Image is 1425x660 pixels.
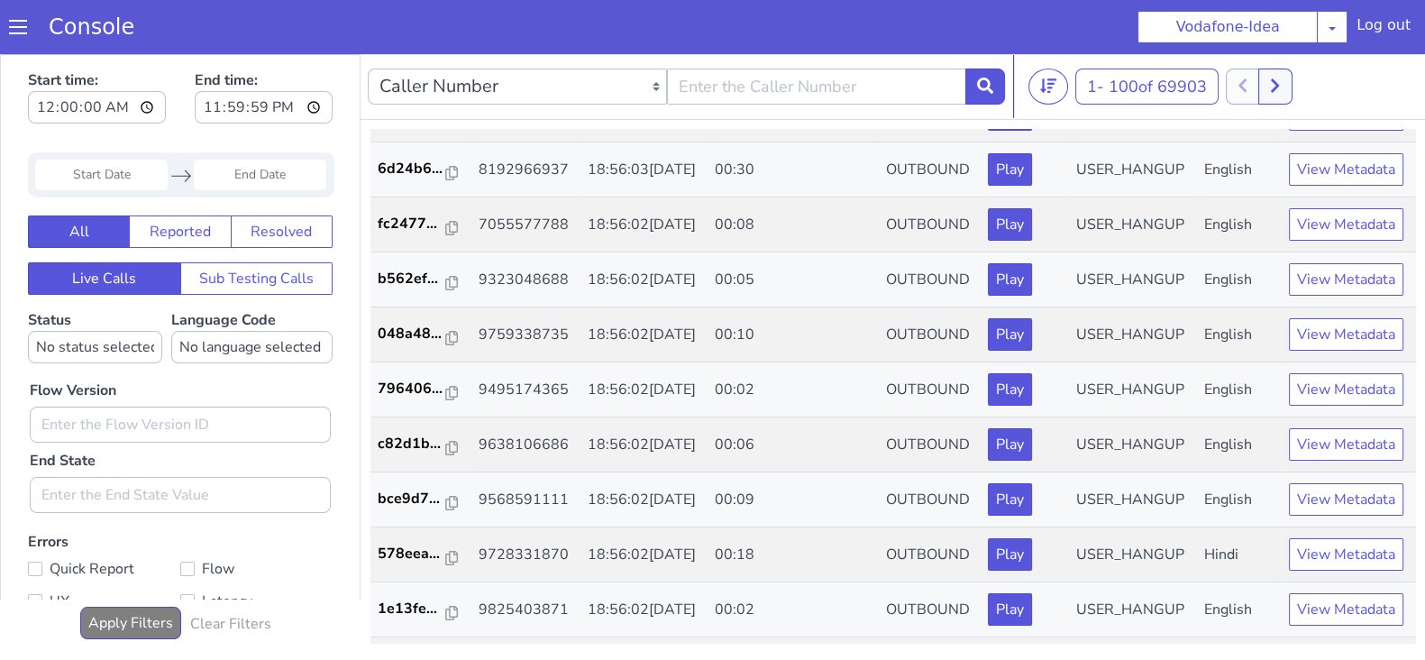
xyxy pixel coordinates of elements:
label: Latency [180,535,333,560]
td: OUTBOUND [879,198,982,253]
td: 00:18 [708,473,879,528]
button: View Metadata [1289,99,1403,132]
button: Resolved [231,161,333,194]
button: View Metadata [1289,484,1403,517]
td: 18:56:03[DATE] [580,88,708,143]
td: 9825403871 [471,528,580,583]
td: USER_HANGUP [1069,473,1197,528]
p: c82d1b... [378,379,446,400]
label: End time: [195,10,333,75]
td: 00:05 [708,583,879,638]
input: End time: [195,37,333,69]
span: 100 of 69903 [1109,22,1207,43]
td: English [1197,198,1282,253]
td: OUTBOUND [879,253,982,308]
button: Play [988,319,1032,352]
button: Play [988,484,1032,517]
td: USER_HANGUP [1069,583,1197,638]
td: English [1197,253,1282,308]
a: 578eea... [378,489,464,510]
td: OUTBOUND [879,88,982,143]
a: 1e13fe... [378,544,464,565]
button: View Metadata [1289,374,1403,407]
td: 18:56:02[DATE] [580,528,708,583]
button: Play [988,209,1032,242]
label: Flow [180,502,333,527]
td: USER_HANGUP [1069,528,1197,583]
td: 00:06 [708,363,879,418]
td: 18:56:02[DATE] [580,363,708,418]
td: OUTBOUND [879,473,982,528]
button: Play [988,374,1032,407]
button: Play [988,154,1032,187]
p: fc2477... [378,159,446,180]
label: Quick Report [28,502,180,527]
td: English [1197,528,1282,583]
button: View Metadata [1289,319,1403,352]
button: Live Calls [28,208,181,241]
p: bce9d7... [378,434,446,455]
td: OUTBOUND [879,418,982,473]
a: 796406... [378,324,464,345]
td: 9568591111 [471,418,580,473]
td: 9638106686 [471,363,580,418]
td: USER_HANGUP [1069,143,1197,198]
a: bce9d7... [378,434,464,455]
input: Enter the Caller Number [667,14,966,50]
td: 18:56:02[DATE] [580,253,708,308]
td: 9728331870 [471,473,580,528]
td: 00:02 [708,528,879,583]
label: End State [30,396,96,417]
button: Play [988,264,1032,297]
td: USER_HANGUP [1069,253,1197,308]
label: Start time: [28,10,166,75]
td: English [1197,583,1282,638]
td: 18:56:02[DATE] [580,308,708,363]
td: English [1197,143,1282,198]
td: 9323048688 [471,198,580,253]
label: Status [28,256,162,309]
td: USER_HANGUP [1069,198,1197,253]
p: 6d24b6... [378,104,446,125]
select: Status [28,277,162,309]
div: Log out [1356,14,1411,43]
input: End Date [194,105,326,136]
td: 18:56:02[DATE] [580,143,708,198]
p: 048a48... [378,269,446,290]
td: 00:05 [708,198,879,253]
td: 00:02 [708,308,879,363]
td: 7055577788 [471,143,580,198]
td: 18:56:02[DATE] [580,198,708,253]
label: UX [28,535,180,560]
td: Hindi [1197,473,1282,528]
p: 796406... [378,324,446,345]
input: Start time: [28,37,166,69]
button: Vodafone-Idea [1137,11,1318,43]
button: Play [988,99,1032,132]
td: 9207142454 [471,583,580,638]
td: OUTBOUND [879,143,982,198]
td: USER_HANGUP [1069,363,1197,418]
button: Sub Testing Calls [180,208,333,241]
td: 00:10 [708,253,879,308]
td: 8192966937 [471,88,580,143]
label: Flow Version [30,325,116,347]
td: 18:56:02[DATE] [580,418,708,473]
a: Console [27,14,156,40]
a: 048a48... [378,269,464,290]
td: OUTBOUND [879,363,982,418]
td: OUTBOUND [879,528,982,583]
td: 9495174365 [471,308,580,363]
h6: Clear Filters [190,562,271,579]
input: Enter the Flow Version ID [30,353,331,389]
button: View Metadata [1289,539,1403,572]
td: 9759338735 [471,253,580,308]
td: OUTBOUND [879,308,982,363]
td: USER_HANGUP [1069,88,1197,143]
td: English [1197,418,1282,473]
td: 18:56:02[DATE] [580,473,708,528]
input: Start Date [35,105,168,136]
button: Reported [129,161,231,194]
td: USER_HANGUP [1069,418,1197,473]
td: 00:08 [708,143,879,198]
